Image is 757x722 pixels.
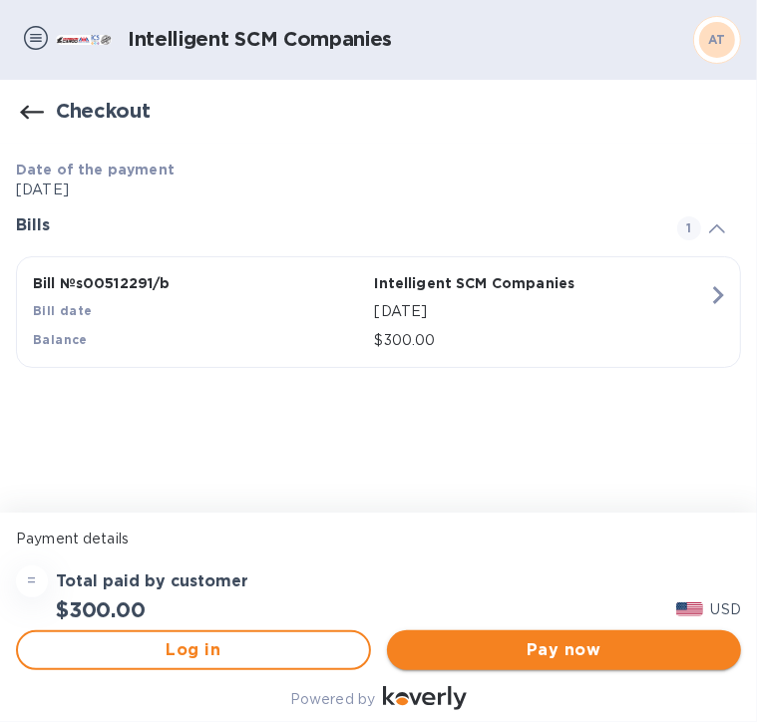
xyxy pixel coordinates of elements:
p: Payment details [16,529,741,549]
p: [DATE] [375,301,709,322]
div: = [16,565,48,597]
button: Pay now [387,630,742,670]
button: Bill №s00512291/bIntelligent SCM CompaniesBill date[DATE]Balance$300.00 [16,256,741,368]
h2: $300.00 [56,597,146,622]
img: Logo [383,686,467,710]
b: Date of the payment [16,162,175,178]
span: Pay now [403,638,726,662]
p: [DATE] [16,180,741,200]
p: USD [711,599,741,620]
b: Balance [33,332,88,347]
img: USD [676,602,703,616]
p: Intelligent SCM Companies [375,273,709,293]
p: $300.00 [375,330,709,351]
button: Log in [16,630,371,670]
h1: Intelligent SCM Companies [128,28,693,51]
p: Powered by [290,689,375,710]
h1: Checkout [56,100,151,123]
p: Bill № s00512291/b [33,273,367,293]
b: Bill date [33,303,93,318]
h3: Bills [16,216,653,235]
h3: Total paid by customer [56,572,248,591]
b: AT [708,32,726,47]
span: 1 [677,216,701,240]
span: Log in [34,638,353,662]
